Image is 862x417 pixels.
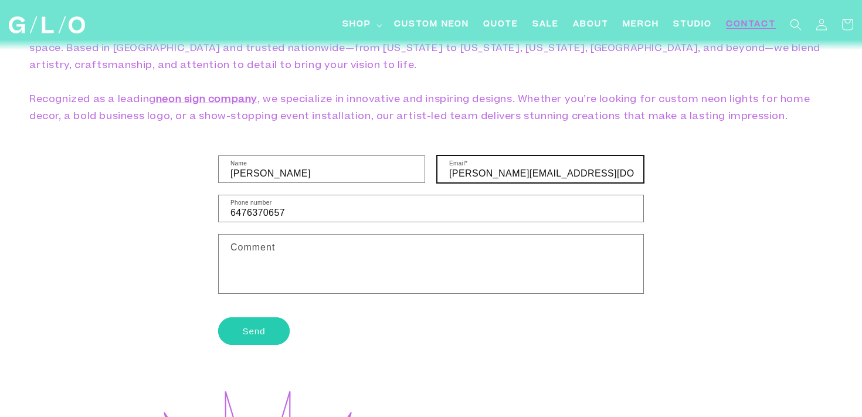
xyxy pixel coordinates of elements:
a: Contact [719,12,783,38]
input: Name [219,156,425,182]
a: Studio [666,12,719,38]
img: GLO Studio [9,16,85,33]
span: SALE [532,19,559,31]
iframe: Chat Widget [651,253,862,417]
input: Email [437,156,643,182]
span: Contact [726,19,776,31]
span: Studio [673,19,712,31]
input: Phone number [219,195,643,222]
span: Merch [623,19,659,31]
span: About [573,19,609,31]
button: Send [218,317,290,345]
span: Shop [342,19,371,31]
a: neon sign company [156,95,257,104]
a: Quote [476,12,525,38]
a: GLO Studio [4,12,89,38]
a: Custom Neon [387,12,476,38]
span: Quote [483,19,518,31]
a: About [566,12,616,38]
span: Custom Neon [394,19,469,31]
summary: Search [783,12,809,38]
a: SALE [525,12,566,38]
summary: Shop [335,12,387,38]
a: Merch [616,12,666,38]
